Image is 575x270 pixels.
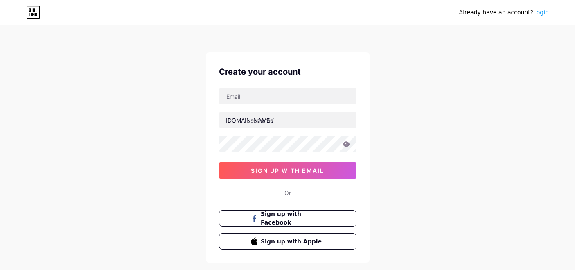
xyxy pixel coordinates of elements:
span: Sign up with Apple [261,237,324,246]
button: Sign up with Apple [219,233,356,250]
a: Login [533,9,549,16]
div: Or [284,188,291,197]
button: Sign up with Facebook [219,210,356,227]
div: Create your account [219,66,356,78]
input: Email [219,88,356,104]
div: Already have an account? [459,8,549,17]
button: sign up with email [219,162,356,179]
div: [DOMAIN_NAME]/ [225,116,274,125]
span: Sign up with Facebook [261,210,324,227]
span: sign up with email [251,167,324,174]
input: username [219,112,356,128]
